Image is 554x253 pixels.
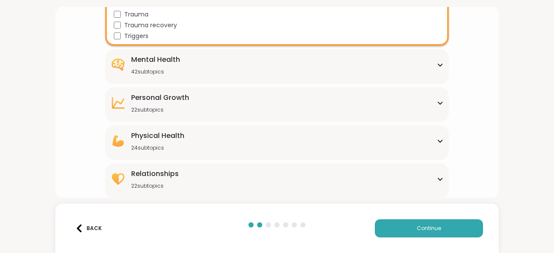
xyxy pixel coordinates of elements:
[131,106,189,113] div: 22 subtopics
[131,93,189,103] div: Personal Growth
[75,224,102,232] div: Back
[131,131,184,141] div: Physical Health
[131,54,180,65] div: Mental Health
[71,219,106,237] button: Back
[131,68,180,75] div: 42 subtopics
[131,144,184,151] div: 24 subtopics
[417,224,441,232] span: Continue
[131,169,179,179] div: Relationships
[131,183,179,189] div: 22 subtopics
[124,32,148,41] span: Triggers
[124,10,148,19] span: Trauma
[124,21,177,30] span: Trauma recovery
[375,219,483,237] button: Continue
